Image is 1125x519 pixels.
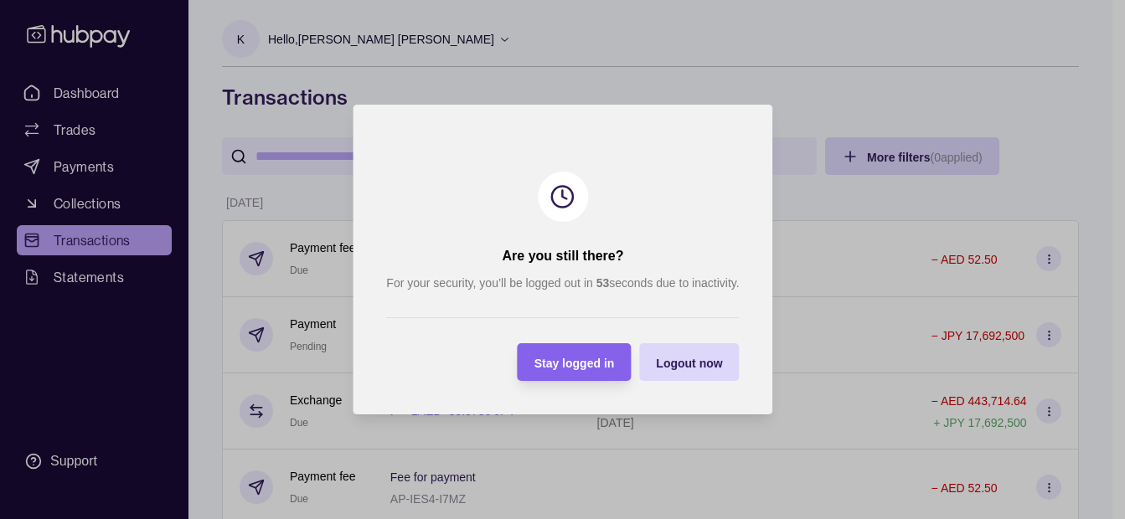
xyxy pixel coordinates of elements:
span: Logout now [656,357,722,370]
button: Stay logged in [517,343,631,381]
strong: 53 [596,276,609,290]
span: Stay logged in [534,357,614,370]
button: Logout now [639,343,739,381]
p: For your security, you’ll be logged out in seconds due to inactivity. [386,274,739,292]
h2: Are you still there? [502,247,623,265]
